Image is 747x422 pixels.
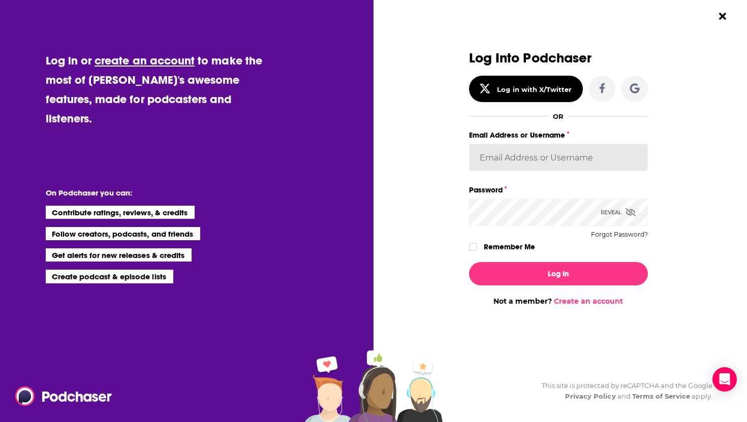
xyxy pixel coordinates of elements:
button: Forgot Password? [591,231,648,238]
li: Follow creators, podcasts, and friends [46,227,201,240]
button: Close Button [713,7,732,26]
input: Email Address or Username [469,144,648,171]
div: Reveal [601,199,636,226]
div: Not a member? [469,297,648,306]
div: Log in with X/Twitter [497,85,572,93]
label: Email Address or Username [469,128,648,142]
label: Remember Me [484,240,535,253]
li: Get alerts for new releases & credits [46,248,192,262]
button: Log In [469,262,648,285]
button: Log in with X/Twitter [469,76,583,102]
li: On Podchaser you can: [46,188,249,198]
div: Open Intercom Messenger [712,367,737,392]
div: OR [553,112,564,120]
a: Create an account [554,297,623,306]
a: create an account [95,53,195,68]
a: Podchaser - Follow, Share and Rate Podcasts [15,386,105,406]
label: Password [469,183,648,197]
img: Podchaser - Follow, Share and Rate Podcasts [15,386,113,406]
a: Terms of Service [632,392,691,400]
li: Contribute ratings, reviews, & credits [46,206,195,219]
div: This site is protected by reCAPTCHA and the Google and apply. [534,380,712,402]
a: Privacy Policy [565,392,616,400]
li: Create podcast & episode lists [46,270,173,283]
h3: Log Into Podchaser [469,51,648,66]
